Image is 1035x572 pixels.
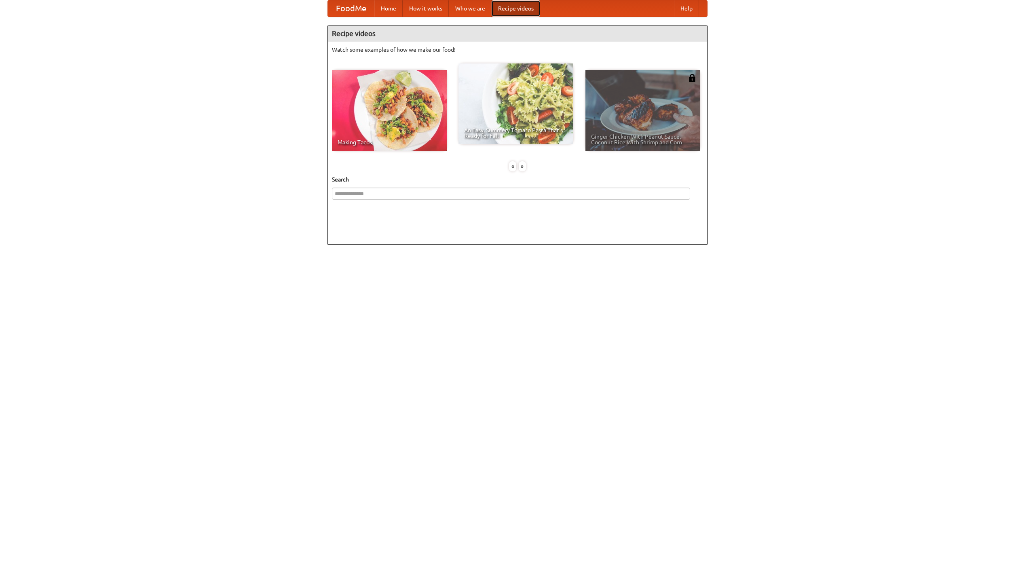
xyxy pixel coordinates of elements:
a: An Easy, Summery Tomato Pasta That's Ready for Fall [458,63,573,144]
a: Recipe videos [492,0,540,17]
div: » [519,161,526,171]
a: FoodMe [328,0,374,17]
h5: Search [332,175,703,184]
p: Watch some examples of how we make our food! [332,46,703,54]
a: Making Tacos [332,70,447,151]
a: How it works [403,0,449,17]
span: An Easy, Summery Tomato Pasta That's Ready for Fall [464,127,568,139]
a: Who we are [449,0,492,17]
div: « [509,161,516,171]
img: 483408.png [688,74,696,82]
a: Home [374,0,403,17]
a: Help [674,0,699,17]
span: Making Tacos [338,139,441,145]
h4: Recipe videos [328,25,707,42]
